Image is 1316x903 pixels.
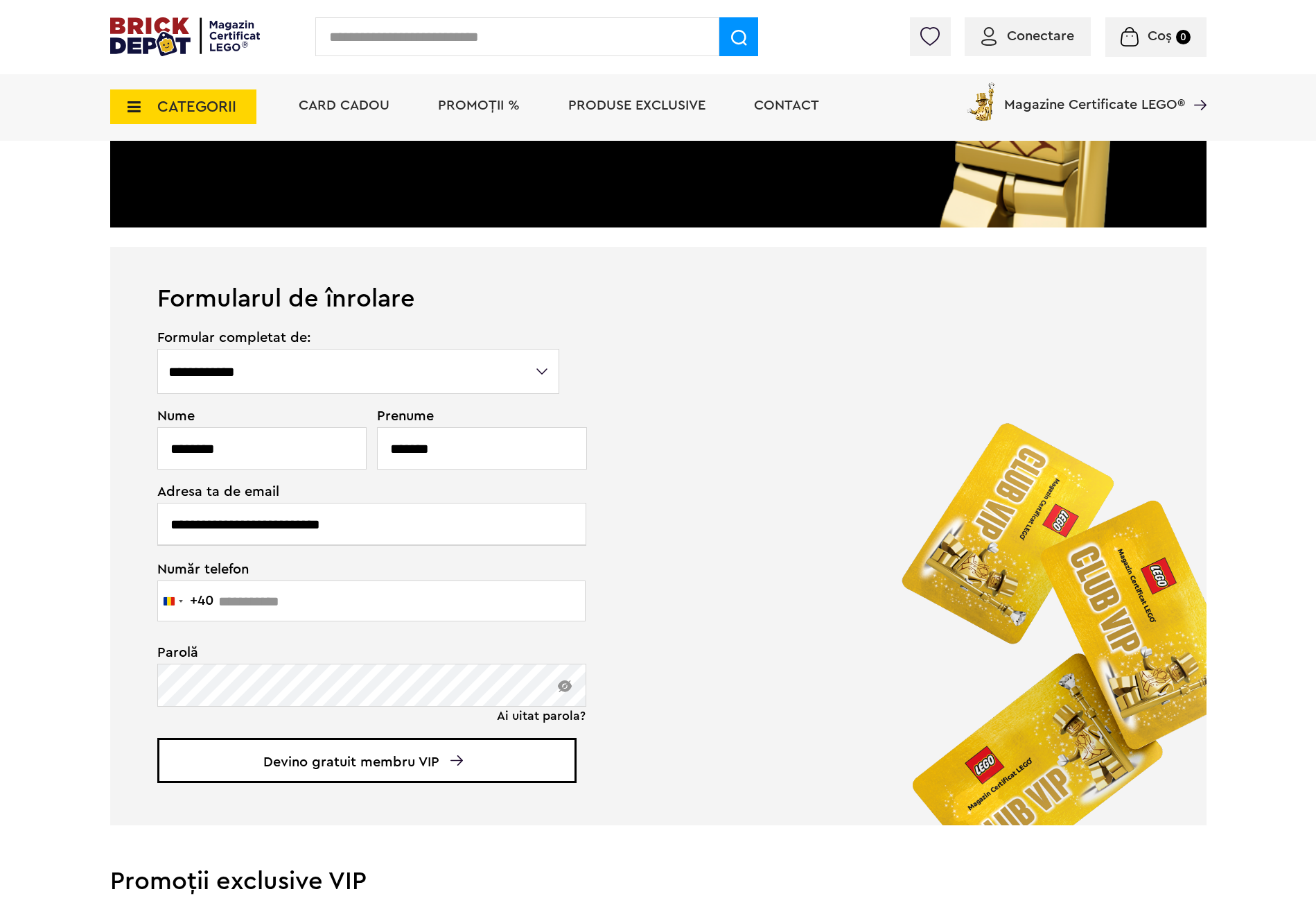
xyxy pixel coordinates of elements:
[1148,29,1172,43] span: Coș
[157,485,561,499] span: Adresa ta de email
[879,399,1207,825] img: vip_page_image
[157,409,360,423] span: Nume
[1007,29,1074,43] span: Conectare
[157,646,561,660] span: Parolă
[377,409,561,423] span: Prenume
[157,99,236,114] span: CATEGORII
[450,755,463,766] img: Arrow%20-%20Down.svg
[754,98,819,112] a: Contact
[190,594,213,608] div: +40
[568,98,705,112] a: Produse exclusive
[1004,80,1185,112] span: Magazine Certificate LEGO®
[157,331,561,345] span: Formular completat de:
[110,247,1207,311] h1: Formularul de înrolare
[157,738,577,783] span: Devino gratuit membru VIP
[1185,80,1207,94] a: Magazine Certificate LEGO®
[981,29,1074,43] a: Conectare
[158,581,213,621] button: Selected country
[1176,30,1191,44] small: 0
[110,869,1207,894] h2: Promoții exclusive VIP
[157,560,561,576] span: Număr telefon
[299,98,389,112] a: Card Cadou
[497,709,586,723] a: Ai uitat parola?
[438,98,520,112] a: PROMOȚII %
